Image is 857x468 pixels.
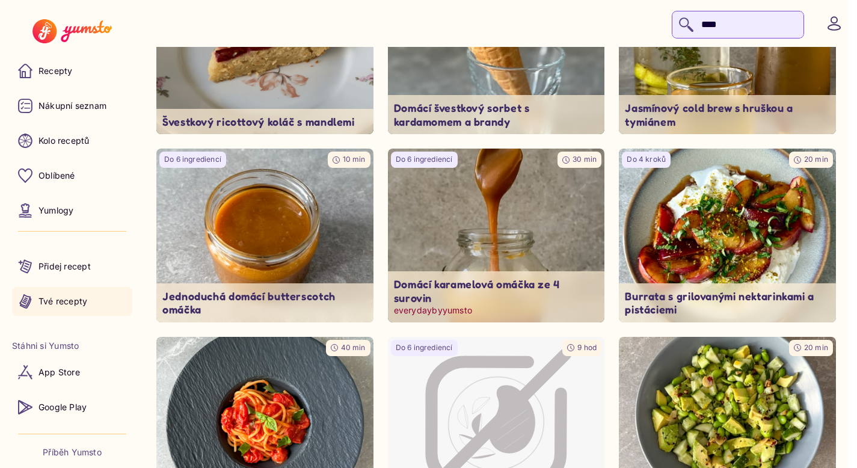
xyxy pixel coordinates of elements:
[12,252,132,281] a: Přidej recept
[38,65,72,77] p: Recepty
[32,19,111,43] img: Yumsto logo
[38,205,73,217] p: Yumlogy
[343,155,366,164] span: 10 min
[12,196,132,225] a: Yumlogy
[625,289,830,316] p: Burrata s grilovanými nektarinkami a pistáciemi
[627,155,666,165] p: Do 4 kroků
[156,149,373,322] img: undefined
[394,304,599,316] p: everydaybyyumsto
[156,149,373,322] a: undefinedDo 6 ingrediencí10 minJednoduchá domácí butterscotch omáčka
[619,149,836,322] img: undefined
[12,287,132,316] a: Tvé recepty
[38,295,87,307] p: Tvé recepty
[804,343,828,352] span: 20 min
[625,101,830,128] p: Jasmínový cold brew s hruškou a tymiánem
[43,446,102,458] a: Příběh Yumsto
[619,149,836,322] a: undefinedDo 4 kroků20 minBurrata s grilovanými nektarinkami a pistáciemi
[394,277,599,304] p: Domácí karamelová omáčka ze 4 surovin
[162,115,367,129] p: Švestkový ricottový koláč s mandlemi
[162,289,367,316] p: Jednoduchá domácí butterscotch omáčka
[577,343,597,352] span: 9 hod
[38,135,90,147] p: Kolo receptů
[396,155,453,165] p: Do 6 ingrediencí
[12,161,132,190] a: Oblíbené
[38,260,91,272] p: Přidej recept
[804,155,828,164] span: 20 min
[38,170,75,182] p: Oblíbené
[12,126,132,155] a: Kolo receptů
[164,155,221,165] p: Do 6 ingrediencí
[382,144,610,327] img: undefined
[394,101,599,128] p: Domácí švestkový sorbet s kardamomem a brandy
[38,401,87,413] p: Google Play
[341,343,366,352] span: 40 min
[12,91,132,120] a: Nákupní seznam
[396,343,453,353] p: Do 6 ingrediencí
[38,100,106,112] p: Nákupní seznam
[12,340,132,352] li: Stáhni si Yumsto
[12,393,132,422] a: Google Play
[573,155,597,164] span: 30 min
[388,149,605,322] a: undefinedDo 6 ingrediencí30 minDomácí karamelová omáčka ze 4 surovineverydaybyyumsto
[38,366,80,378] p: App Store
[12,358,132,387] a: App Store
[12,57,132,85] a: Recepty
